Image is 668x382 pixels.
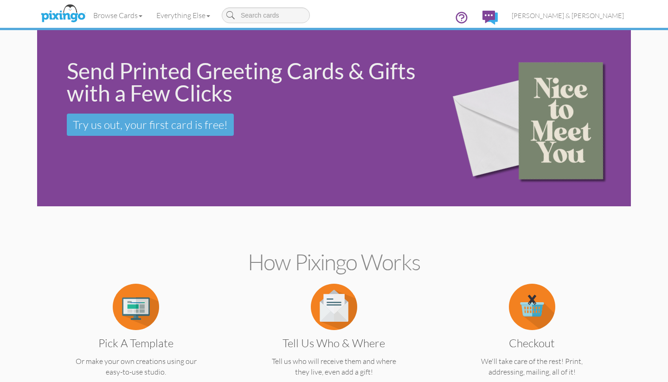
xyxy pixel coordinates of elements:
h2: How Pixingo works [53,250,615,274]
p: Tell us who will receive them and where they live, even add a gift! [251,356,417,377]
a: Pick a Template Or make your own creations using our easy-to-use studio. [53,301,219,377]
a: Browse Cards [86,4,149,27]
a: Tell us Who & Where Tell us who will receive them and where they live, even add a gift! [251,301,417,377]
p: We'll take care of the rest! Print, addressing, mailing, all of it! [449,356,615,377]
img: 15b0954d-2d2f-43ee-8fdb-3167eb028af9.png [438,32,629,204]
a: Checkout We'll take care of the rest! Print, addressing, mailing, all of it! [449,301,615,377]
a: Everything Else [149,4,217,27]
input: Search cards [222,7,310,23]
img: comments.svg [482,11,498,25]
h3: Pick a Template [60,337,212,349]
img: item.alt [311,284,357,330]
a: Try us out, your first card is free! [67,114,234,136]
a: [PERSON_NAME] & [PERSON_NAME] [505,4,631,27]
h3: Tell us Who & Where [258,337,410,349]
h3: Checkout [456,337,608,349]
img: pixingo logo [39,2,88,25]
div: Send Printed Greeting Cards & Gifts with a Few Clicks [67,60,425,104]
img: item.alt [113,284,159,330]
span: [PERSON_NAME] & [PERSON_NAME] [512,12,624,19]
span: Try us out, your first card is free! [73,118,228,132]
img: item.alt [509,284,555,330]
p: Or make your own creations using our easy-to-use studio. [53,356,219,377]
